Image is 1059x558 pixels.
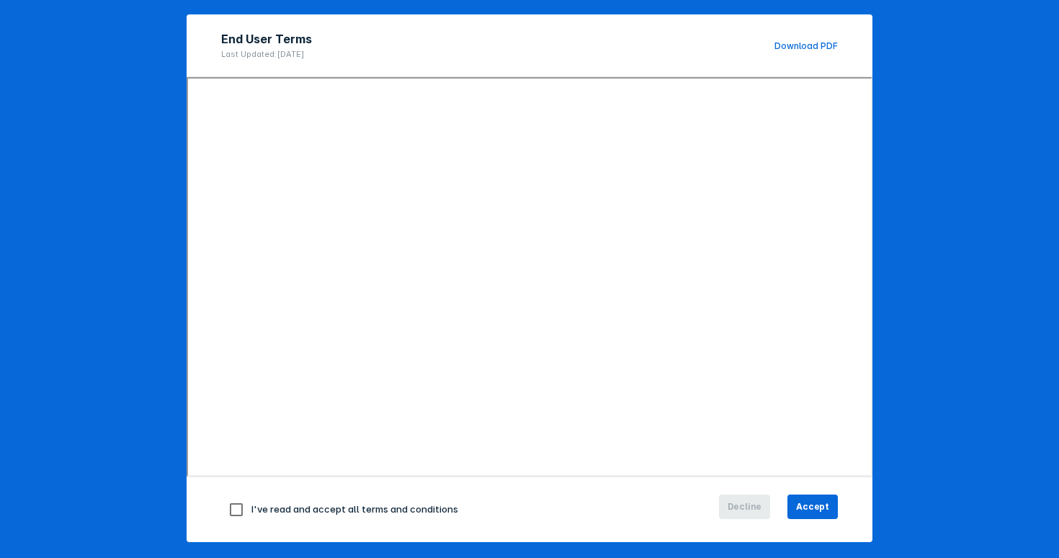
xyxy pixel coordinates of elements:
[728,500,762,513] span: Decline
[796,500,829,513] span: Accept
[774,40,838,51] a: Download PDF
[787,495,838,519] button: Accept
[221,32,312,46] h2: End User Terms
[251,503,458,515] span: I've read and accept all terms and conditions
[221,49,312,59] p: Last Updated: [DATE]
[719,495,771,519] button: Decline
